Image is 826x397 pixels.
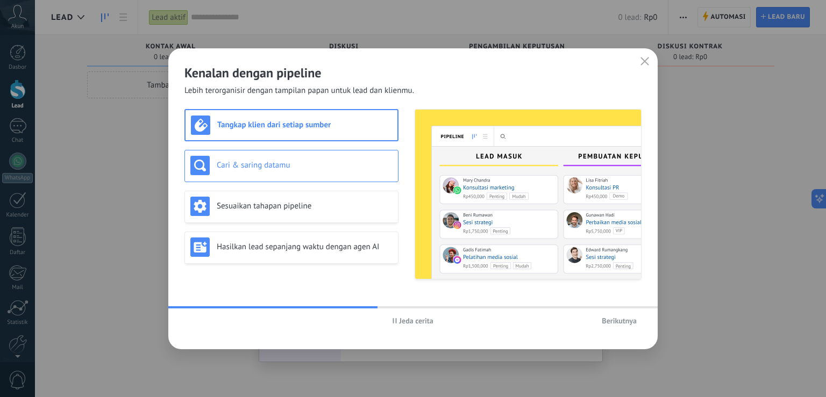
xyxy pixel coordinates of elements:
span: Berikutnya [602,317,637,324]
button: Berikutnya [597,313,642,329]
span: Jeda cerita [399,317,433,324]
h3: Sesuaikan tahapan pipeline [217,201,393,211]
span: Lebih terorganisir dengan tampilan papan untuk lead dan klienmu. [184,85,414,96]
h3: Hasilkan lead sepanjang waktu dengan agen AI [217,242,393,252]
button: Jeda cerita [388,313,438,329]
h2: Kenalan dengan pipeline [184,64,642,81]
h3: Tangkap klien dari setiap sumber [217,120,392,130]
h3: Cari & saring datamu [217,160,393,170]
